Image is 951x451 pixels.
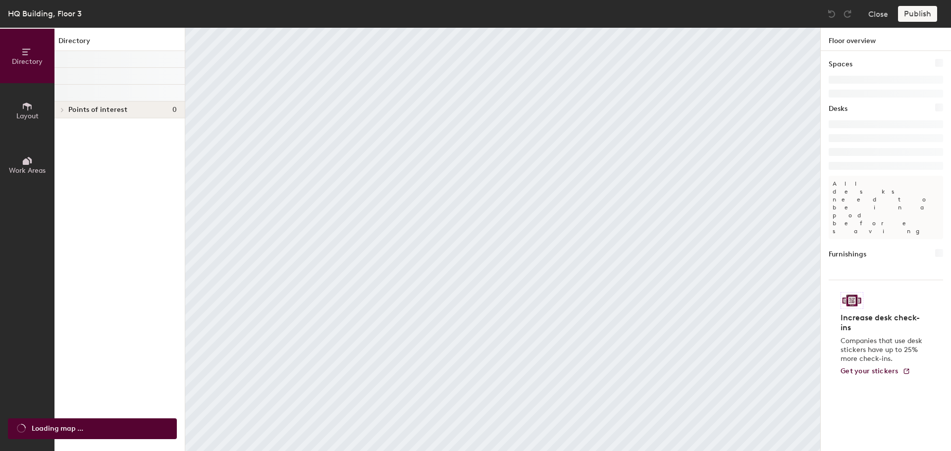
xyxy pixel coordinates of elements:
[841,313,925,333] h4: Increase desk check-ins
[172,106,177,114] span: 0
[32,423,83,434] span: Loading map ...
[827,9,837,19] img: Undo
[829,59,852,70] h1: Spaces
[841,292,863,309] img: Sticker logo
[185,28,820,451] canvas: Map
[8,7,82,20] div: HQ Building, Floor 3
[54,36,185,51] h1: Directory
[841,337,925,363] p: Companies that use desk stickers have up to 25% more check-ins.
[68,106,127,114] span: Points of interest
[821,28,951,51] h1: Floor overview
[829,176,943,239] p: All desks need to be in a pod before saving
[9,166,46,175] span: Work Areas
[829,249,866,260] h1: Furnishings
[843,9,852,19] img: Redo
[841,367,910,376] a: Get your stickers
[12,57,43,66] span: Directory
[868,6,888,22] button: Close
[16,112,39,120] span: Layout
[829,103,847,114] h1: Desks
[841,367,898,375] span: Get your stickers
